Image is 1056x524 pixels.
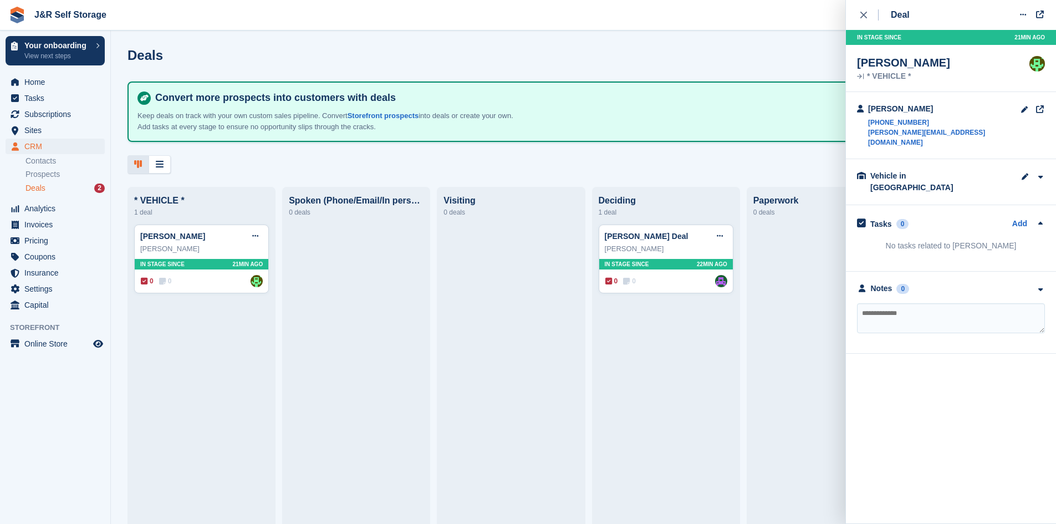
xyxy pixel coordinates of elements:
[24,90,91,106] span: Tasks
[599,206,733,219] div: 1 deal
[140,232,205,241] a: [PERSON_NAME]
[605,276,618,286] span: 0
[30,6,111,24] a: J&R Self Storage
[697,260,727,268] span: 22MIN AGO
[24,336,91,352] span: Online Store
[443,196,578,206] div: Visiting
[24,265,91,281] span: Insurance
[6,233,105,248] a: menu
[6,123,105,138] a: menu
[9,7,25,23] img: stora-icon-8386f47178a22dfd0bd8f6a31ec36ba5ce8667c1dd55bd0f319d3a0aa187defe.svg
[870,219,892,229] h2: Tasks
[24,217,91,232] span: Invoices
[6,281,105,297] a: menu
[94,184,105,193] div: 2
[605,260,649,268] span: In stage since
[623,276,636,286] span: 0
[25,182,105,194] a: Deals 2
[6,106,105,122] a: menu
[1014,33,1045,42] span: 21MIN AGO
[251,275,263,287] a: Steve Pollicott
[141,276,154,286] span: 0
[289,196,424,206] div: Spoken (Phone/Email/In person)
[753,206,888,219] div: 0 deals
[134,196,269,206] div: * VEHICLE *
[868,118,1021,128] a: [PHONE_NUMBER]
[24,201,91,216] span: Analytics
[6,217,105,232] a: menu
[6,36,105,65] a: Your onboarding View next steps
[443,206,578,219] div: 0 deals
[25,156,105,166] a: Contacts
[896,219,909,229] div: 0
[868,128,1021,147] a: [PERSON_NAME][EMAIL_ADDRESS][DOMAIN_NAME]
[151,91,1029,104] h4: Convert more prospects into customers with deals
[6,139,105,154] a: menu
[1029,56,1045,72] img: Steve Pollicott
[24,139,91,154] span: CRM
[25,169,105,180] a: Prospects
[24,249,91,264] span: Coupons
[348,111,419,120] a: Storefront prospects
[289,206,424,219] div: 0 deals
[871,283,892,294] div: Notes
[233,260,263,268] span: 21MIN AGO
[25,183,45,194] span: Deals
[24,74,91,90] span: Home
[868,103,1021,115] div: [PERSON_NAME]
[715,275,727,287] img: Jordan Mahmood
[24,42,90,49] p: Your onboarding
[24,233,91,248] span: Pricing
[140,260,185,268] span: In stage since
[6,201,105,216] a: menu
[127,48,163,63] h1: Deals
[605,232,688,241] a: [PERSON_NAME] Deal
[6,265,105,281] a: menu
[159,276,172,286] span: 0
[10,322,110,333] span: Storefront
[91,337,105,350] a: Preview store
[857,73,950,80] div: * VEHICLE *
[753,196,888,206] div: Paperwork
[1012,218,1027,231] a: Add
[24,281,91,297] span: Settings
[24,297,91,313] span: Capital
[891,8,910,22] div: Deal
[6,336,105,352] a: menu
[24,106,91,122] span: Subscriptions
[857,56,950,69] div: [PERSON_NAME]
[896,284,909,294] div: 0
[6,90,105,106] a: menu
[134,206,269,219] div: 1 deal
[605,243,727,255] div: [PERSON_NAME]
[24,51,90,61] p: View next steps
[140,243,263,255] div: [PERSON_NAME]
[137,110,526,132] p: Keep deals on track with your own custom sales pipeline. Convert into deals or create your own. A...
[6,249,105,264] a: menu
[6,74,105,90] a: menu
[6,297,105,313] a: menu
[857,240,1045,252] p: No tasks related to [PERSON_NAME]
[857,33,901,42] span: In stage since
[24,123,91,138] span: Sites
[25,169,60,180] span: Prospects
[599,196,733,206] div: Deciding
[870,170,981,194] div: Vehicle in [GEOGRAPHIC_DATA]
